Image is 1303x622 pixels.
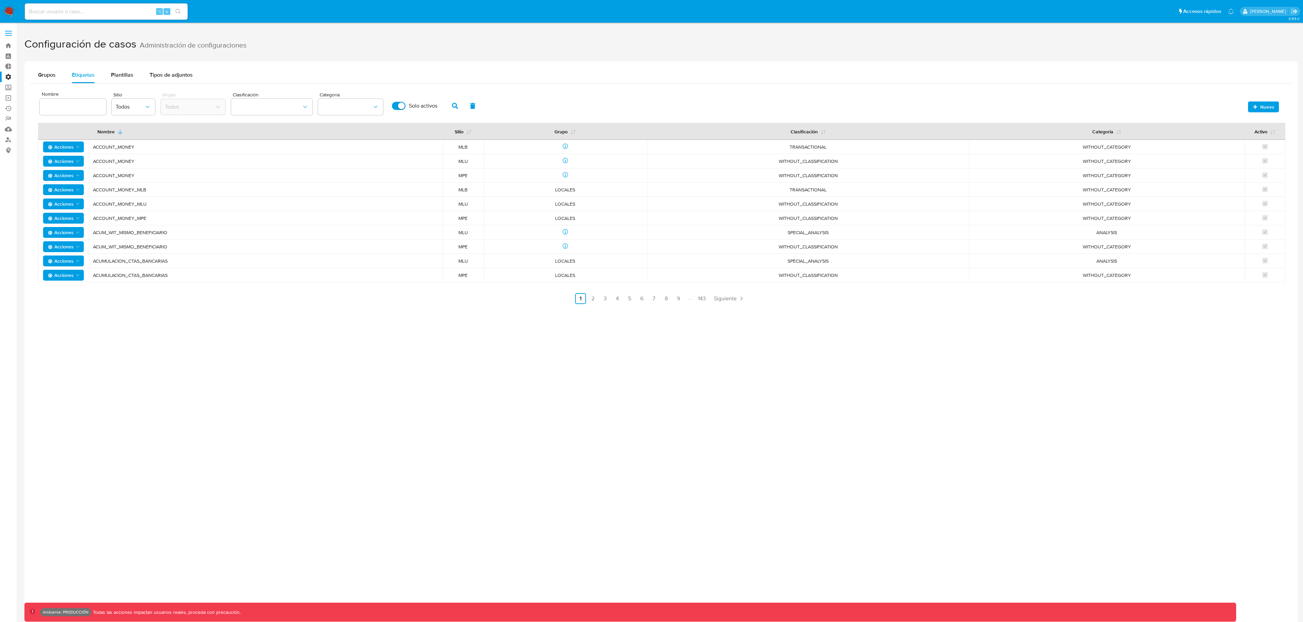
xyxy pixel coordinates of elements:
span: s [166,8,168,15]
p: Todas las acciones impactan usuarios reales, proceda con precaución. [91,609,241,616]
span: ⌥ [157,8,162,15]
a: Notificaciones [1228,8,1234,14]
a: Salir [1291,8,1298,15]
p: leandrojossue.ramirez@mercadolibre.com.co [1250,8,1288,15]
span: Accesos rápidos [1183,8,1221,15]
input: Buscar usuario o caso... [25,7,188,16]
p: Ambiente: PRODUCCIÓN [43,611,89,614]
button: search-icon [171,7,185,16]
